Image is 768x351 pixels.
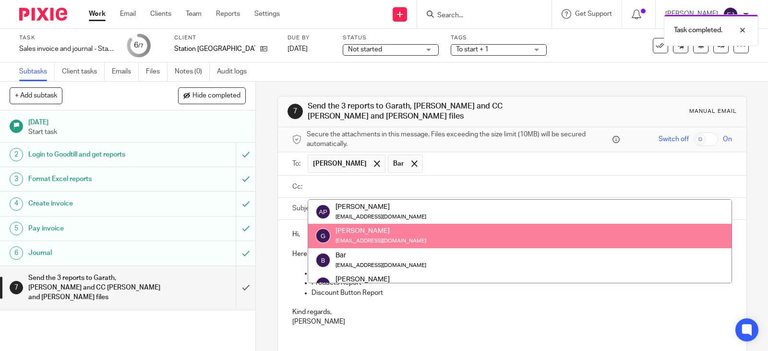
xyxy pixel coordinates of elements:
[315,277,331,292] img: svg%3E
[120,9,136,19] a: Email
[89,9,106,19] a: Work
[19,34,115,42] label: Task
[28,115,246,127] h1: [DATE]
[62,62,105,81] a: Client tasks
[315,228,331,243] img: svg%3E
[336,226,426,236] div: [PERSON_NAME]
[19,8,67,21] img: Pixie
[192,92,240,100] span: Hide completed
[456,46,489,53] span: To start + 1
[723,7,738,22] img: svg%3E
[292,230,732,239] p: Hi,
[10,87,62,104] button: + Add subtask
[146,62,168,81] a: Files
[288,46,308,52] span: [DATE]
[28,271,160,305] h1: Send the 3 reports to Garath, [PERSON_NAME] and CC [PERSON_NAME] and [PERSON_NAME] files
[10,222,23,235] div: 5
[336,275,426,284] div: [PERSON_NAME]
[393,159,404,169] span: Bar
[659,134,689,144] span: Switch off
[312,288,732,298] p: Discount Button Report
[315,204,331,219] img: svg%3E
[216,9,240,19] a: Reports
[343,34,439,42] label: Status
[292,317,732,327] p: [PERSON_NAME]
[10,281,23,294] div: 7
[288,104,303,119] div: 7
[217,62,254,81] a: Audit logs
[336,238,426,243] small: [EMAIL_ADDRESS][DOMAIN_NAME]
[28,246,160,260] h1: Journal
[292,159,303,169] label: To:
[175,62,210,81] a: Notes (0)
[28,127,246,137] p: Start task
[150,9,171,19] a: Clients
[674,25,722,35] p: Task completed.
[112,62,139,81] a: Emails
[315,252,331,267] img: svg%3E
[336,202,426,212] div: [PERSON_NAME]
[138,43,144,48] small: /7
[19,62,55,81] a: Subtasks
[10,197,23,211] div: 4
[10,148,23,161] div: 2
[307,130,610,149] span: Secure the attachments in this message. Files exceeding the size limit (10MB) will be secured aut...
[19,44,115,54] div: Sales invoice and journal - Station South
[254,9,280,19] a: Settings
[292,249,732,259] p: Here are the reports from
[10,172,23,186] div: 3
[723,134,732,144] span: On
[174,44,255,54] p: Station [GEOGRAPHIC_DATA]
[10,246,23,260] div: 6
[336,250,426,260] div: Bar
[178,87,246,104] button: Hide completed
[336,214,426,219] small: [EMAIL_ADDRESS][DOMAIN_NAME]
[292,204,317,213] label: Subject:
[313,159,367,169] span: [PERSON_NAME]
[288,34,331,42] label: Due by
[28,221,160,236] h1: Pay invoice
[28,172,160,186] h1: Format Excel reports
[28,196,160,211] h1: Create invoice
[292,307,732,317] p: Kind regards,
[292,182,303,192] label: Cc:
[186,9,202,19] a: Team
[336,262,426,267] small: [EMAIL_ADDRESS][DOMAIN_NAME]
[689,108,737,115] div: Manual email
[308,101,532,122] h1: Send the 3 reports to Garath, [PERSON_NAME] and CC [PERSON_NAME] and [PERSON_NAME] files
[28,147,160,162] h1: Login to Goodtill and get reports
[134,40,144,51] div: 6
[348,46,382,53] span: Not started
[174,34,276,42] label: Client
